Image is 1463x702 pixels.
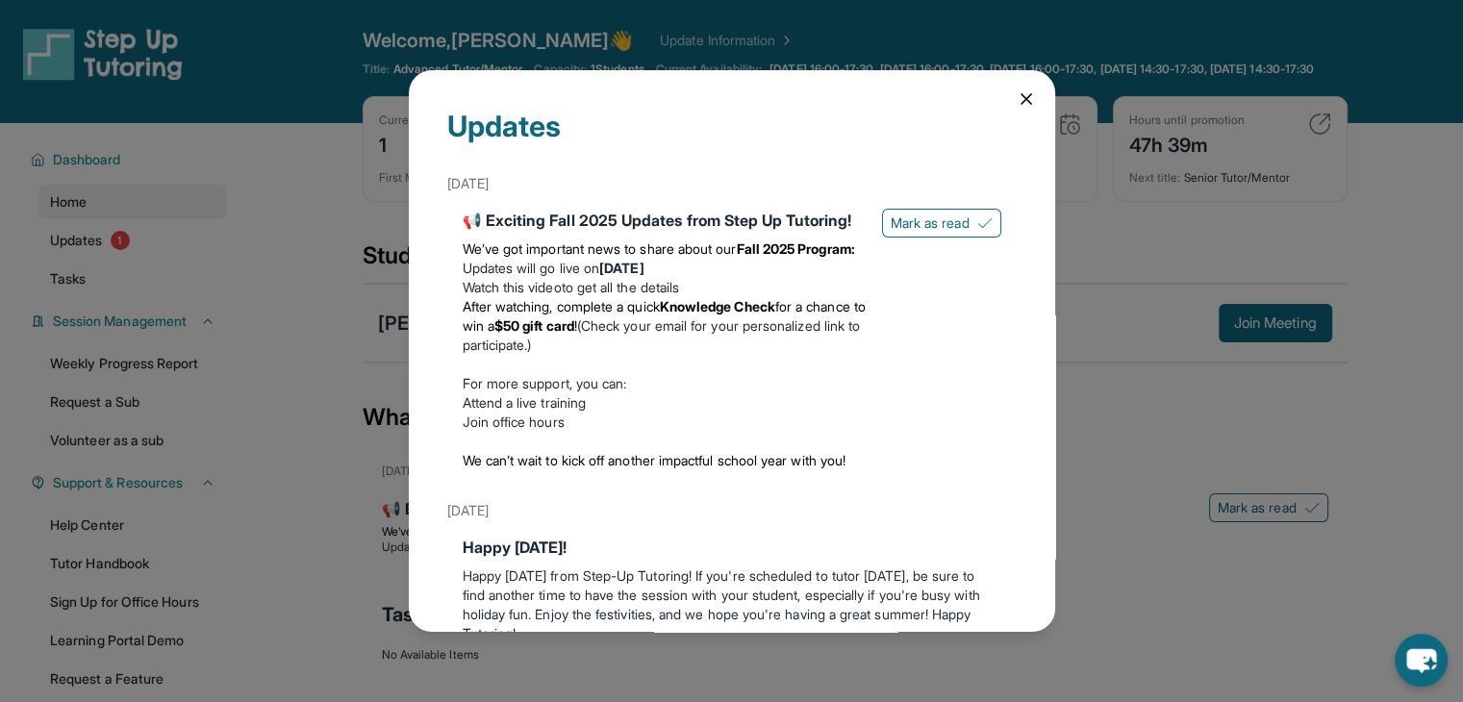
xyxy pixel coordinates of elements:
[463,259,867,278] li: Updates will go live on
[891,213,970,233] span: Mark as read
[494,317,574,334] strong: $50 gift card
[1395,634,1448,687] button: chat-button
[463,279,562,295] a: Watch this video
[447,109,1017,166] div: Updates
[463,566,1001,643] p: Happy [DATE] from Step-Up Tutoring! If you're scheduled to tutor [DATE], be sure to find another ...
[463,394,587,411] a: Attend a live training
[574,317,577,334] span: !
[463,452,846,468] span: We can’t wait to kick off another impactful school year with you!
[463,374,867,393] p: For more support, you can:
[599,260,643,276] strong: [DATE]
[447,493,1017,528] div: [DATE]
[463,278,867,297] li: to get all the details
[882,209,1001,238] button: Mark as read
[463,298,660,314] span: After watching, complete a quick
[463,209,867,232] div: 📢 Exciting Fall 2025 Updates from Step Up Tutoring!
[463,297,867,355] li: (Check your email for your personalized link to participate.)
[660,298,775,314] strong: Knowledge Check
[463,536,1001,559] div: Happy [DATE]!
[737,240,855,257] strong: Fall 2025 Program:
[447,166,1017,201] div: [DATE]
[463,240,737,257] span: We’ve got important news to share about our
[463,414,565,430] a: Join office hours
[977,215,993,231] img: Mark as read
